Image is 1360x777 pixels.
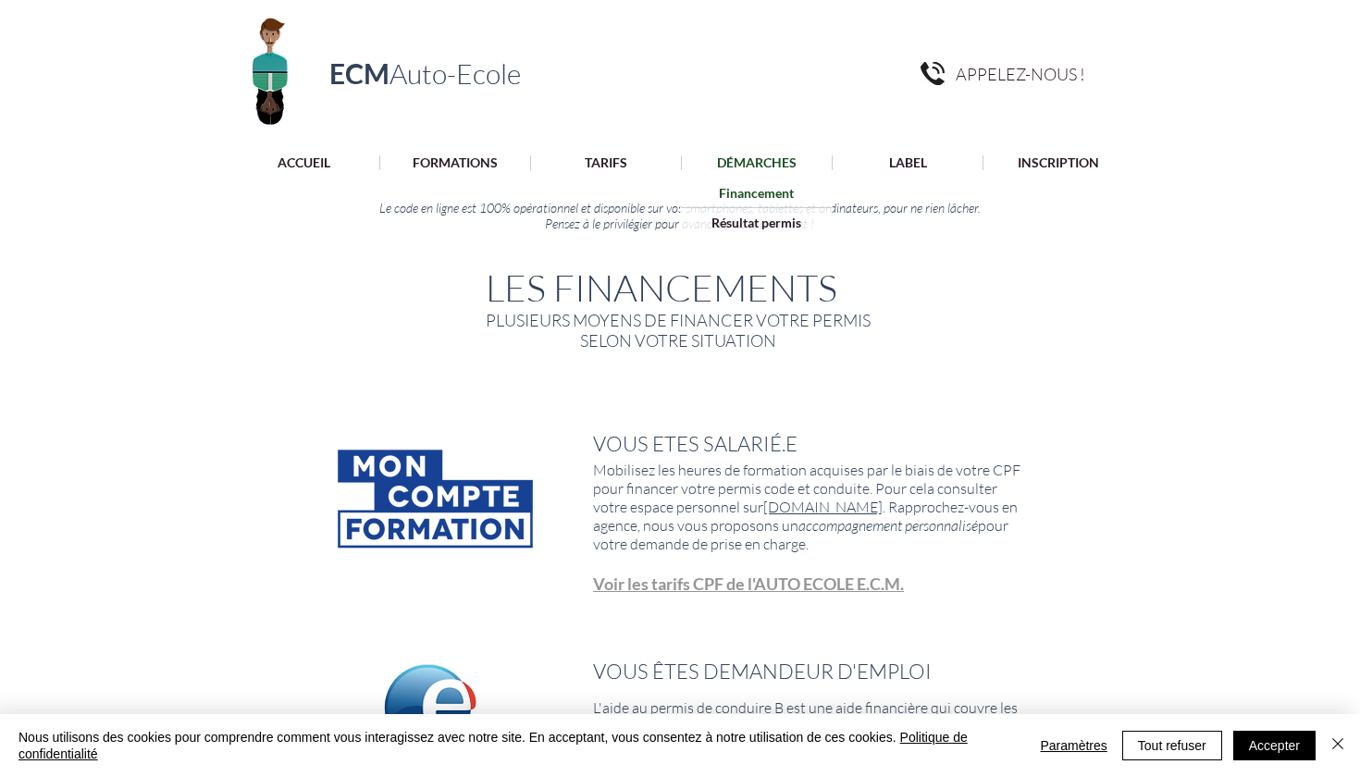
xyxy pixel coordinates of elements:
span: Le code en ligne est 100% opérationnel et disponible sur vos smartphones, tablettes et ordinateur... [379,200,981,216]
img: logo_moncompteformation_rvb.png [317,431,553,565]
a: Voir les tarifs CPF de l'AUTO ECOLE E.C.M. [593,573,904,594]
span: LES FINANCEMENTS [486,265,837,310]
a: LABEL [832,155,983,170]
p: TARIFS [575,155,637,170]
img: Logo ECM en-tête.png [226,6,314,131]
p: ACCUEIL [268,155,340,170]
a: TARIFS [530,155,681,170]
a: FORMATIONS [379,155,530,170]
p: Financement [712,179,800,207]
span: APPELEZ-NOUS ! [956,64,1085,84]
button: Fermer [1327,729,1349,762]
img: Fermer [1327,733,1349,755]
p: LABEL [880,155,936,170]
button: Accepter [1233,731,1316,760]
p: Résultat permis [705,208,808,237]
span: accompagnement personnalisé [798,516,978,535]
button: Tout refuser [1122,731,1222,760]
a: INSCRIPTION [983,155,1133,170]
a: Politique de confidentialité [19,730,968,761]
span: Nous utilisons des cookies pour comprendre comment vous interagissez avec notre site. En acceptan... [19,729,1018,762]
span: Paramètres [1040,732,1107,759]
nav: Site [227,154,1134,171]
a: ECMAuto-Ecole [329,56,521,90]
a: DÉMARCHES [681,155,832,170]
span: Auto-Ecole [389,56,521,91]
a: ACCUEIL [228,155,379,170]
a: Résultat permis [681,207,832,237]
iframe: Wix Chat [1018,483,1360,777]
span: Pensez à le privilégier pour avancer plus rapidement ! [545,216,814,231]
p: INSCRIPTION [1008,155,1108,170]
span: ECM [329,56,389,90]
span: PLUSIEURS MOYENS DE FINANCER VOTRE PERMIS [486,310,871,330]
img: pngegg.png [921,62,945,85]
a: [DOMAIN_NAME] [763,498,883,516]
span: VOUS ÊTES DEMANDEUR D'EMPLOI [593,659,932,684]
span: Mobilisez les heures de formation acquises par le biais de votre CPF pour financer votre permis c... [593,461,1020,553]
p: DÉMARCHES [708,155,806,170]
a: Financement [681,179,832,207]
p: FORMATIONS [403,155,507,170]
span: VOUS ETES SALARIÉ.E [593,431,797,456]
span: SELON VOTRE SITUATION [580,330,776,351]
a: APPELEZ-NOUS ! [956,62,1103,85]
